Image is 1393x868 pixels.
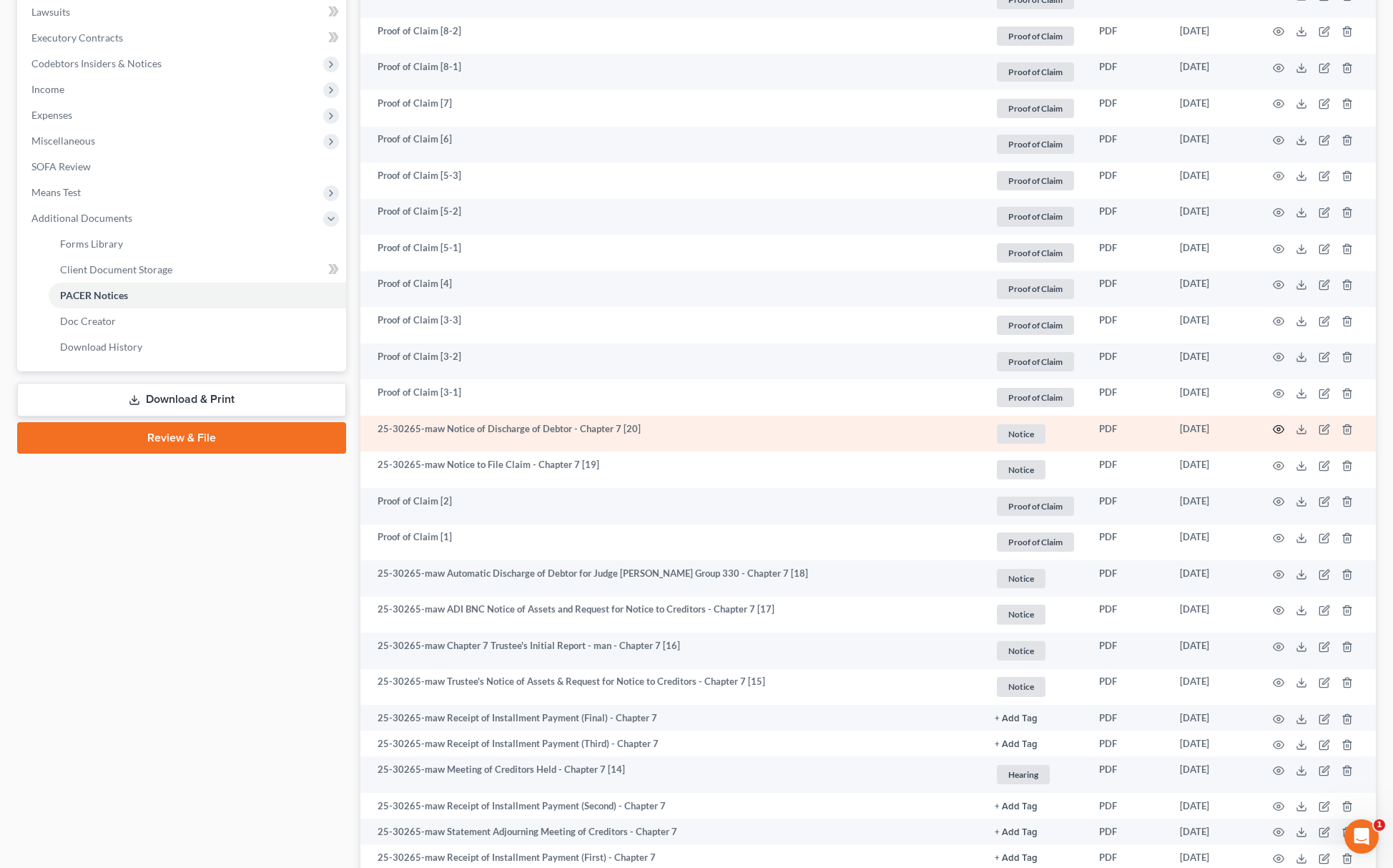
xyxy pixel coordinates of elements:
a: Notice [995,567,1076,590]
td: PDF [1088,756,1168,793]
a: Proof of Claim [995,241,1076,265]
td: PDF [1088,127,1168,163]
a: Hearing [995,763,1076,786]
td: PDF [1088,90,1168,127]
td: [DATE] [1168,731,1256,756]
a: Proof of Claim [995,530,1076,554]
td: Proof of Claim [5-1] [360,235,983,271]
span: Proof of Claim [997,352,1074,371]
td: Proof of Claim [3-2] [360,343,983,380]
td: [DATE] [1168,525,1256,561]
td: PDF [1088,488,1168,525]
td: 25-30265-maw Receipt of Installment Payment (Third) - Chapter 7 [360,731,983,756]
span: Codebtors Insiders & Notices [31,57,162,69]
td: PDF [1088,793,1168,819]
td: PDF [1088,560,1168,597]
a: Proof of Claim [995,97,1076,120]
span: Notice [997,569,1045,588]
button: + Add Tag [995,802,1038,811]
td: PDF [1088,705,1168,731]
td: PDF [1088,271,1168,308]
td: Proof of Claim [5-2] [360,199,983,235]
td: Proof of Claim [5-3] [360,162,983,199]
span: Forms Library [60,238,123,250]
td: PDF [1088,525,1168,561]
span: 1 [1374,819,1385,831]
td: 25-30265-maw Meeting of Creditors Held - Chapter 7 [14] [360,756,983,793]
td: [DATE] [1168,793,1256,819]
a: Proof of Claim [995,24,1076,48]
span: Proof of Claim [997,316,1074,335]
a: Proof of Claim [995,386,1076,409]
td: Proof of Claim [3-1] [360,379,983,416]
span: Notice [997,460,1045,479]
td: PDF [1088,54,1168,90]
a: Proof of Claim [995,205,1076,228]
td: 25-30265-maw Chapter 7 Trustee's Initial Report - man - Chapter 7 [16] [360,633,983,669]
td: PDF [1088,379,1168,416]
a: Review & File [17,422,346,454]
a: Forms Library [49,231,346,257]
td: 25-30265-maw Receipt of Installment Payment (Final) - Chapter 7 [360,705,983,731]
td: [DATE] [1168,379,1256,416]
a: Proof of Claim [995,60,1076,84]
td: [DATE] [1168,488,1256,525]
span: Proof of Claim [997,532,1074,552]
button: + Add Tag [995,828,1038,837]
span: Executory Contracts [31,31,123,44]
td: [DATE] [1168,633,1256,669]
a: Notice [995,422,1076,446]
span: Means Test [31,186,81,198]
td: [DATE] [1168,669,1256,706]
td: PDF [1088,597,1168,633]
span: Expenses [31,109,72,121]
td: PDF [1088,819,1168,844]
a: Notice [995,603,1076,626]
span: SOFA Review [31,160,91,172]
a: Proof of Claim [995,277,1076,301]
td: 25-30265-maw Automatic Discharge of Debtor for Judge [PERSON_NAME] Group 330 - Chapter 7 [18] [360,560,983,597]
td: [DATE] [1168,162,1256,199]
span: Doc Creator [60,315,116,327]
td: [DATE] [1168,560,1256,597]
td: 25-30265-maw Notice of Discharge of Debtor - Chapter 7 [20] [360,416,983,452]
a: Notice [995,639,1076,663]
iframe: Intercom live chat [1344,819,1379,854]
td: [DATE] [1168,705,1256,731]
td: Proof of Claim [2] [360,488,983,525]
a: Doc Creator [49,308,346,334]
button: + Add Tag [995,714,1038,723]
a: Executory Contracts [20,25,346,51]
button: + Add Tag [995,740,1038,749]
td: Proof of Claim [7] [360,90,983,127]
span: Proof of Claim [997,99,1074,118]
td: 25-30265-maw Statement Adjourning Meeting of Creditors - Chapter 7 [360,819,983,844]
td: [DATE] [1168,90,1256,127]
a: Proof of Claim [995,169,1076,192]
span: Download History [60,341,142,353]
span: Proof of Claim [997,135,1074,154]
span: Proof of Claim [997,207,1074,226]
span: PACER Notices [60,289,128,301]
span: Notice [997,605,1045,624]
td: 25-30265-maw Receipt of Installment Payment (Second) - Chapter 7 [360,793,983,819]
span: Proof of Claim [997,62,1074,82]
span: Proof of Claim [997,26,1074,46]
td: [DATE] [1168,127,1256,163]
a: + Add Tag [995,851,1076,864]
span: Proof of Claim [997,171,1074,190]
td: [DATE] [1168,235,1256,271]
a: + Add Tag [995,825,1076,839]
span: Notice [997,424,1045,444]
td: [DATE] [1168,271,1256,308]
span: Proof of Claim [997,388,1074,407]
a: Notice [995,675,1076,698]
td: PDF [1088,452,1168,488]
td: PDF [1088,18,1168,54]
a: PACER Notices [49,283,346,308]
td: PDF [1088,416,1168,452]
span: Notice [997,641,1045,660]
td: Proof of Claim [3-3] [360,307,983,343]
td: PDF [1088,343,1168,380]
td: [DATE] [1168,343,1256,380]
